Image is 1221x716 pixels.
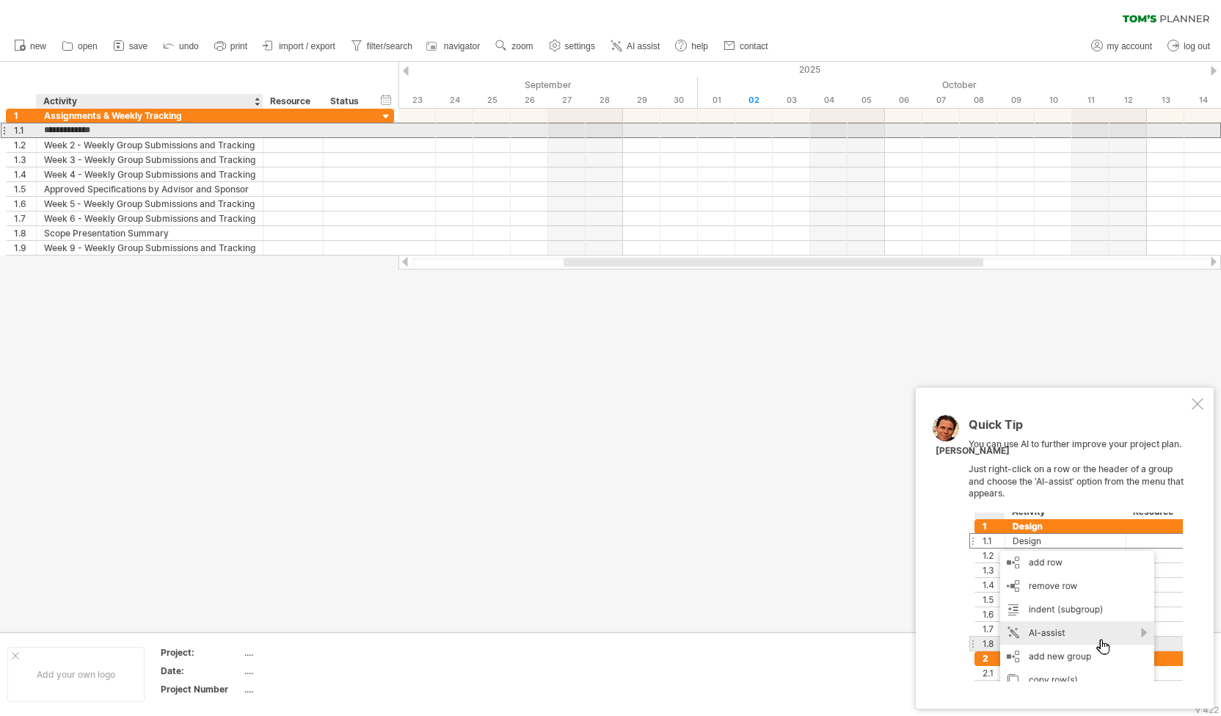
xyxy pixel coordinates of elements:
[129,41,147,51] span: save
[159,37,203,56] a: undo
[1107,41,1152,51] span: my account
[492,37,537,56] a: zoom
[735,93,773,108] div: Thursday, 2 October 2025
[1184,41,1210,51] span: log out
[627,41,660,51] span: AI assist
[7,647,145,702] div: Add your own logo
[969,419,1189,681] div: You can use AI to further improve your project plan. Just right-click on a row or the header of a...
[14,211,36,225] div: 1.7
[347,37,417,56] a: filter/search
[44,211,255,225] div: Week 6 - Weekly Group Submissions and Tracking
[211,37,252,56] a: print
[244,665,368,677] div: ....
[1087,37,1156,56] a: my account
[14,138,36,152] div: 1.2
[1109,93,1147,108] div: Sunday, 12 October 2025
[244,646,368,659] div: ....
[161,646,241,659] div: Project:
[14,182,36,196] div: 1.5
[720,37,773,56] a: contact
[548,93,586,108] div: Saturday, 27 September 2025
[109,37,152,56] a: save
[44,182,255,196] div: Approved Specifications by Advisor and Sponsor
[545,37,599,56] a: settings
[1072,93,1109,108] div: Saturday, 11 October 2025
[398,93,436,108] div: Tuesday, 23 September 2025
[14,241,36,255] div: 1.9
[330,94,362,109] div: Status
[14,167,36,181] div: 1.4
[436,93,473,108] div: Wednesday, 24 September 2025
[473,93,511,108] div: Thursday, 25 September 2025
[444,41,480,51] span: navigator
[244,683,368,695] div: ....
[691,41,708,51] span: help
[43,94,255,109] div: Activity
[58,37,102,56] a: open
[997,93,1035,108] div: Thursday, 9 October 2025
[1035,93,1072,108] div: Friday, 10 October 2025
[14,226,36,240] div: 1.8
[14,153,36,167] div: 1.3
[885,93,922,108] div: Monday, 6 October 2025
[424,37,484,56] a: navigator
[511,41,533,51] span: zoom
[259,37,340,56] a: import / export
[607,37,664,56] a: AI assist
[44,241,255,255] div: Week 9 - Weekly Group Submissions and Tracking
[14,109,36,123] div: 1
[671,37,712,56] a: help
[44,153,255,167] div: Week 3 - Weekly Group Submissions and Tracking
[848,93,885,108] div: Sunday, 5 October 2025
[14,123,36,137] div: 1.1
[44,138,255,152] div: Week 2 - Weekly Group Submissions and Tracking
[960,93,997,108] div: Wednesday, 8 October 2025
[44,167,255,181] div: Week 4 - Weekly Group Submissions and Tracking
[279,41,335,51] span: import / export
[230,41,247,51] span: print
[511,93,548,108] div: Friday, 26 September 2025
[922,93,960,108] div: Tuesday, 7 October 2025
[161,683,241,695] div: Project Number
[30,41,46,51] span: new
[14,197,36,211] div: 1.6
[773,93,810,108] div: Friday, 3 October 2025
[936,445,1010,458] div: [PERSON_NAME]
[565,41,595,51] span: settings
[367,41,412,51] span: filter/search
[270,94,315,109] div: Resource
[78,41,98,51] span: open
[44,109,255,123] div: Assignments & Weekly Tracking
[969,419,1189,438] div: Quick Tip
[1164,37,1214,56] a: log out
[586,93,623,108] div: Sunday, 28 September 2025
[161,665,241,677] div: Date:
[1195,704,1219,715] div: v 422
[10,37,51,56] a: new
[623,93,660,108] div: Monday, 29 September 2025
[44,226,255,240] div: Scope Presentation Summary
[1147,93,1184,108] div: Monday, 13 October 2025
[44,197,255,211] div: Week 5 - Weekly Group Submissions and Tracking
[698,93,735,108] div: Wednesday, 1 October 2025
[740,41,768,51] span: contact
[179,41,199,51] span: undo
[660,93,698,108] div: Tuesday, 30 September 2025
[810,93,848,108] div: Saturday, 4 October 2025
